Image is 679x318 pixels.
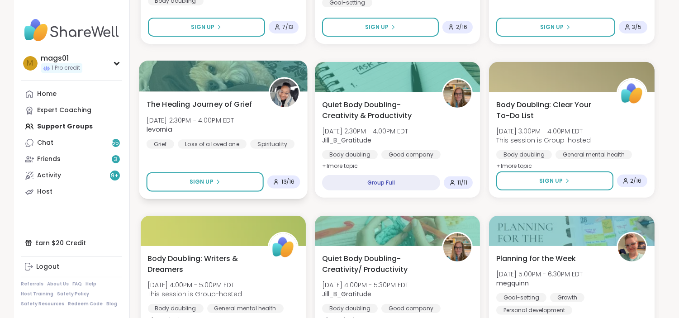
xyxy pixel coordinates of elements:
span: Body Doubling: Writers & Dreamers [148,253,258,275]
span: Body Doubling: Clear Your To-Do List [496,100,606,121]
button: Sign Up [148,18,265,37]
button: Sign Up [496,171,613,190]
div: Body doubling [322,150,378,159]
span: The Healing Journey of Grief [146,99,252,109]
img: levornia [270,79,299,107]
a: Home [21,86,122,102]
a: Logout [21,259,122,275]
div: Activity [38,171,62,180]
div: Home [38,90,57,99]
div: Body doubling [322,304,378,313]
button: Sign Up [496,18,615,37]
div: Friends [38,155,61,164]
span: 2 / 16 [456,24,467,31]
a: Safety Policy [57,291,90,297]
div: Host [38,187,53,196]
b: Jill_B_Gratitude [322,290,371,299]
span: 3 / 5 [632,24,642,31]
span: Quiet Body Doubling- Creativity/ Productivity [322,253,432,275]
b: megquinn [496,279,529,288]
div: mags01 [41,53,82,63]
img: Jill_B_Gratitude [443,80,471,108]
img: Jill_B_Gratitude [443,233,471,261]
a: Friends3 [21,151,122,167]
span: Planning for the Week [496,253,576,264]
div: Group Full [322,175,440,190]
a: Chat55 [21,135,122,151]
img: ShareWell Nav Logo [21,14,122,46]
span: [DATE] 2:30PM - 4:00PM EDT [322,127,408,136]
div: Expert Coaching [38,106,92,115]
span: [DATE] 5:00PM - 6:30PM EDT [496,270,583,279]
span: Sign Up [189,178,213,186]
span: [DATE] 3:00PM - 4:00PM EDT [496,127,591,136]
div: Spirituality [250,139,294,148]
div: Growth [550,293,584,302]
span: 55 [112,139,119,147]
span: 1 Pro credit [52,64,81,72]
span: Sign Up [539,177,563,185]
span: This session is Group-hosted [496,136,591,145]
a: Expert Coaching [21,102,122,119]
span: This session is Group-hosted [148,290,242,299]
div: Grief [146,139,174,148]
b: levornia [146,125,171,134]
a: Redeem Code [68,301,103,307]
div: Goal-setting [496,293,546,302]
button: Sign Up [146,172,263,192]
span: Sign Up [540,23,564,31]
button: Sign Up [322,18,439,37]
span: Quiet Body Doubling- Creativity & Productivity [322,100,432,121]
img: ShareWell [269,233,297,261]
a: Activity9+ [21,167,122,184]
div: Personal development [496,306,572,315]
div: Loss of a loved one [178,139,247,148]
div: Chat [38,138,54,147]
a: Help [86,281,97,287]
div: Logout [37,262,60,271]
div: Good company [381,304,441,313]
span: Sign Up [365,23,389,31]
img: megquinn [618,233,646,261]
span: m [27,57,33,69]
div: Body doubling [148,304,204,313]
div: Earn $20 Credit [21,235,122,251]
a: FAQ [73,281,82,287]
span: 3 [114,156,117,163]
div: General mental health [556,150,632,159]
span: [DATE] 2:30PM - 4:00PM EDT [146,115,234,124]
span: 7 / 13 [282,24,293,31]
div: Good company [381,150,441,159]
a: About Us [47,281,69,287]
span: [DATE] 4:00PM - 5:00PM EDT [148,280,242,290]
span: 2 / 16 [631,177,642,185]
a: Safety Resources [21,301,65,307]
a: Referrals [21,281,44,287]
span: Sign Up [191,23,214,31]
span: 9 + [111,172,119,180]
b: Jill_B_Gratitude [322,136,371,145]
span: 11 / 11 [457,179,467,186]
a: Blog [107,301,118,307]
div: Body doubling [496,150,552,159]
a: Host [21,184,122,200]
span: 13 / 16 [281,178,294,185]
img: ShareWell [618,80,646,108]
div: General mental health [207,304,284,313]
span: [DATE] 4:00PM - 5:30PM EDT [322,280,408,290]
a: Host Training [21,291,54,297]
